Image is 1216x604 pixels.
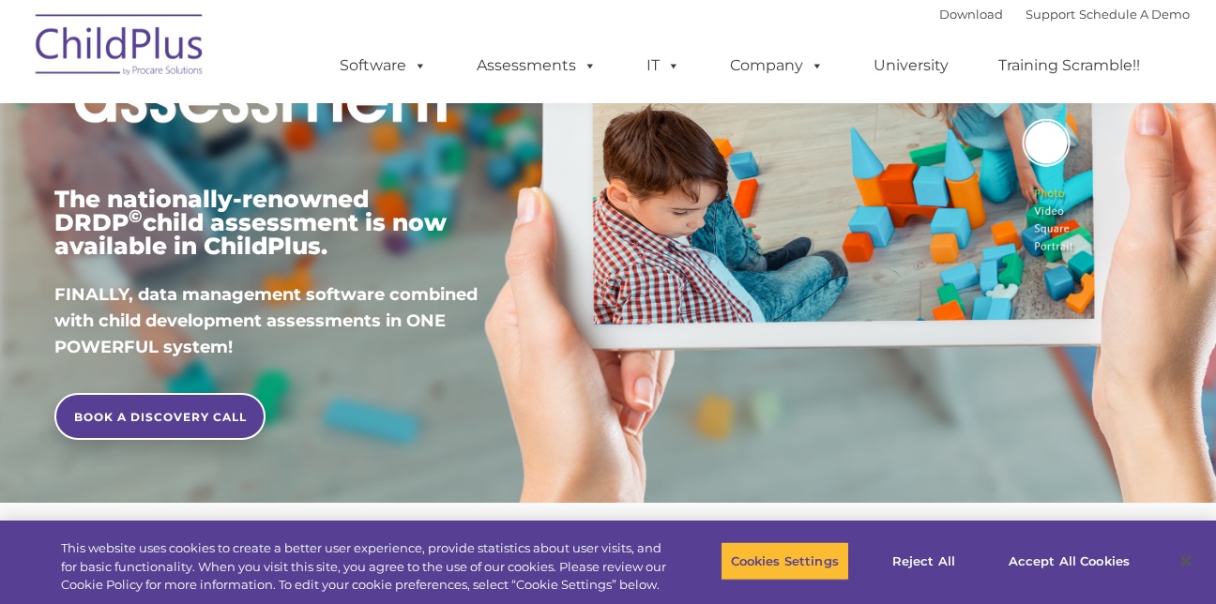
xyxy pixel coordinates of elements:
button: Accept All Cookies [998,541,1140,581]
sup: © [129,205,143,227]
div: This website uses cookies to create a better user experience, provide statistics about user visit... [61,539,669,595]
a: Assessments [458,47,616,84]
button: Reject All [865,541,982,581]
a: IT [628,47,699,84]
a: Support [1026,7,1075,22]
a: Schedule A Demo [1079,7,1190,22]
span: FINALLY, data management software combined with child development assessments in ONE POWERFUL sys... [54,284,478,357]
img: ChildPlus by Procare Solutions [26,1,214,95]
span: The nationally-renowned DRDP child assessment is now available in ChildPlus. [54,185,447,260]
a: Software [321,47,446,84]
a: BOOK A DISCOVERY CALL [54,393,266,440]
a: Training Scramble!! [980,47,1159,84]
a: University [855,47,967,84]
button: Cookies Settings [721,541,849,581]
a: Company [711,47,843,84]
a: Download [939,7,1003,22]
button: Close [1165,540,1207,581]
font: | [939,7,1190,22]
